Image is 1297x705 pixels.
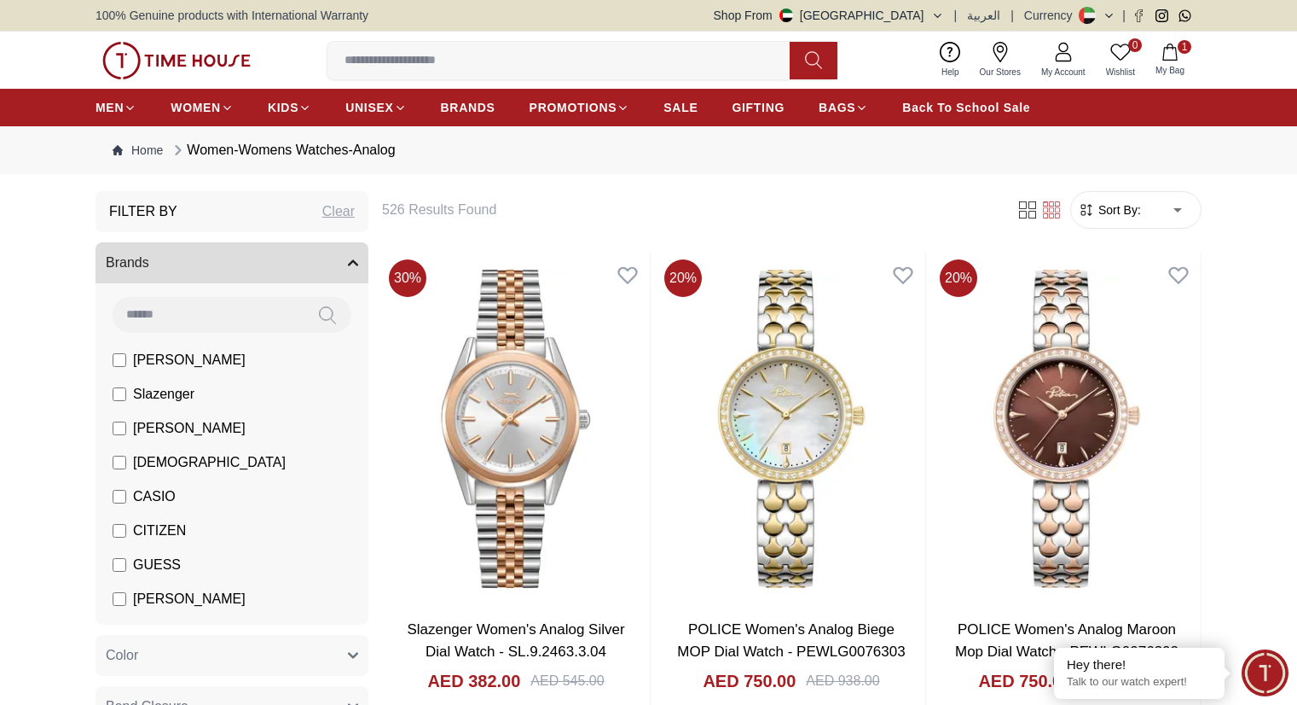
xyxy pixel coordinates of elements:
a: POLICE Women's Analog Maroon Mop Dial Watch - PEWLG0076302 [955,621,1178,660]
span: CASIO [133,487,176,507]
a: BRANDS [441,92,495,123]
a: Home [113,142,163,159]
span: 30 % [389,259,426,297]
a: UNISEX [345,92,406,123]
h6: 526 Results Found [382,200,995,220]
span: SALE [663,99,698,116]
img: United Arab Emirates [779,9,793,22]
span: KIDS [268,99,298,116]
div: Clear [322,201,355,222]
button: Shop From[GEOGRAPHIC_DATA] [714,7,944,24]
a: SALE [663,92,698,123]
span: Back To School Sale [902,99,1030,116]
p: Talk to our watch expert! [1067,675,1212,690]
div: AED 938.00 [806,671,879,691]
input: CASIO [113,490,126,504]
span: 1 [1178,40,1191,54]
span: GIFTING [732,99,785,116]
a: BAGS [819,92,868,123]
span: Wishlist [1099,66,1142,79]
h3: Filter By [109,201,177,222]
div: Chat Widget [1242,650,1288,696]
span: My Account [1034,66,1092,79]
span: WOMEN [171,99,221,116]
a: 0Wishlist [1096,38,1145,82]
a: Back To School Sale [902,92,1030,123]
img: POLICE Women's Analog Maroon Mop Dial Watch - PEWLG0076302 [933,253,1201,605]
input: [PERSON_NAME] [113,422,126,435]
span: BAGS [819,99,855,116]
span: [PERSON_NAME] [133,418,246,439]
a: Instagram [1155,9,1168,22]
span: [PERSON_NAME] [133,350,246,370]
img: POLICE Women's Analog Biege MOP Dial Watch - PEWLG0076303 [657,253,925,605]
span: 20 % [940,259,977,297]
input: [PERSON_NAME] [113,592,126,606]
div: Hey there! [1067,656,1212,673]
span: My Bag [1149,64,1191,77]
button: Sort By: [1078,201,1141,218]
input: Slazenger [113,387,126,401]
button: Color [96,635,368,676]
h4: AED 750.00 [978,669,1071,693]
a: Whatsapp [1178,9,1191,22]
div: Women-Womens Watches-Analog [170,140,395,160]
span: Our Stores [973,66,1028,79]
img: Slazenger Women's Analog Silver Dial Watch - SL.9.2463.3.04 [382,253,650,605]
input: GUESS [113,558,126,572]
input: CITIZEN [113,524,126,538]
span: Sort By: [1095,201,1141,218]
a: Slazenger Women's Analog Silver Dial Watch - SL.9.2463.3.04 [407,621,624,660]
a: MEN [96,92,136,123]
span: Police [133,623,171,644]
span: 20 % [664,259,702,297]
span: Brands [106,253,149,273]
span: Color [106,645,138,666]
span: [PERSON_NAME] [133,589,246,609]
span: 100% Genuine products with International Warranty [96,7,368,24]
a: Our Stores [970,38,1031,82]
a: WOMEN [171,92,234,123]
a: Help [931,38,970,82]
div: Currency [1024,7,1080,24]
span: [DEMOGRAPHIC_DATA] [133,452,286,473]
h4: AED 750.00 [703,669,796,693]
button: Brands [96,242,368,283]
span: 0 [1128,38,1142,52]
span: | [1010,7,1014,24]
span: | [954,7,958,24]
span: Slazenger [133,384,194,405]
span: GUESS [133,555,181,575]
span: | [1122,7,1126,24]
span: CITIZEN [133,521,186,541]
input: [PERSON_NAME] [113,353,126,367]
button: 1My Bag [1145,40,1195,80]
a: GIFTING [732,92,785,123]
span: MEN [96,99,124,116]
a: Facebook [1132,9,1145,22]
input: [DEMOGRAPHIC_DATA] [113,456,126,469]
a: PROMOTIONS [530,92,630,123]
span: BRANDS [441,99,495,116]
a: KIDS [268,92,311,123]
button: العربية [967,7,1000,24]
a: POLICE Women's Analog Biege MOP Dial Watch - PEWLG0076303 [677,621,905,660]
span: PROMOTIONS [530,99,617,116]
span: Help [935,66,966,79]
nav: Breadcrumb [96,126,1201,174]
h4: AED 382.00 [427,669,520,693]
div: AED 545.00 [530,671,604,691]
img: ... [102,42,251,79]
span: UNISEX [345,99,393,116]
